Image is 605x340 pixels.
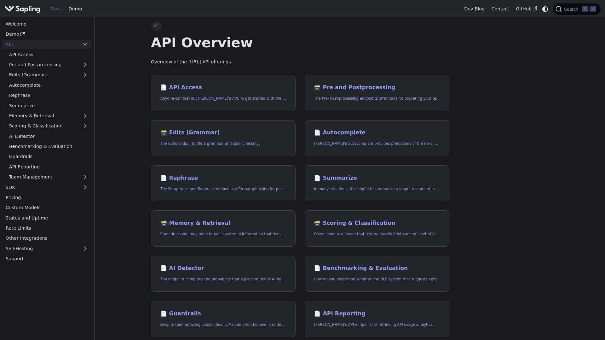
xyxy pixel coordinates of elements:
p: Sapling's API endpoint for retrieving API usage analytics. [314,322,440,328]
a: Edits (Grammar) [6,70,91,79]
h2: API Reporting [314,310,440,317]
a: Pre and Postprocessing [6,60,91,69]
a: Other Integrations [2,234,91,243]
nav: Breadcrumbs [151,21,449,30]
h2: Guardrails [160,310,286,317]
a: API [2,40,79,49]
a: Benchmarking & Evaluation [6,142,91,151]
button: Expand sidebar category 'SDK' [79,183,91,192]
p: Anyone can test out Sapling's API. To get started with the API, simply: [160,96,286,102]
p: Sapling's autocomplete provides predictions of the next few characters or words [314,141,440,147]
h2: Memory & Retrieval [160,220,286,227]
a: API Reporting [6,162,91,171]
p: Given some text, score that text or classify it into one of a set of pre-specified categories. [314,231,440,237]
a: Dev Blog [461,4,488,14]
a: 📄️ GuardrailsDespite their amazing capabilities, LLMs can often behave in undesired [151,301,296,337]
h2: Scoring & Classification [314,220,440,227]
a: Demo [65,4,85,14]
h2: AI Detector [160,265,286,272]
h2: Edits (Grammar) [160,129,286,136]
a: 🗃️ Pre and PostprocessingThe Pre- Post-processing endpoints offer tools for preparing your text d... [305,75,449,111]
a: 📄️ Benchmarking & EvaluationHow do you determine whether one NLP system that suggests edits [305,256,449,292]
a: Sapling.ai [4,4,43,14]
img: Sapling.ai [4,4,40,14]
a: Welcome [2,19,91,28]
button: Search (Command+K) [553,3,600,15]
a: Guardrails [6,152,91,161]
a: Docs [47,4,65,14]
span: API [151,21,163,30]
p: The Edits endpoint offers grammar and spell checking. [160,141,286,147]
h2: Autocomplete [314,129,440,136]
a: Demo [2,30,91,39]
p: Despite their amazing capabilities, LLMs can often behave in undesired [160,322,286,328]
a: Rephrase [6,91,91,100]
kbd: ⌘ [582,6,588,12]
a: 🗃️ Edits (Grammar)The Edits endpoint offers grammar and spell checking. [151,120,296,156]
a: Pricing [2,193,91,202]
a: 📄️ API AccessAnyone can test out [PERSON_NAME]'s API. To get started with the API, simply: [151,75,296,111]
a: 📄️ Autocomplete[PERSON_NAME]'s autocomplete provides predictions of the next few characters or words [305,120,449,156]
p: Overview of the [URL] API offerings. [151,58,449,66]
p: In many situations, it's helpful to summarize a longer document into a shorter, more easily diges... [314,186,440,192]
a: Support [2,254,91,263]
p: The Pre- Post-processing endpoints offer tools for preparing your text data for ingestation as we... [314,96,440,102]
p: The Paraphrase and Rephrase endpoints offer paraphrasing for particular styles. [160,186,286,192]
p: Sometimes you may need to pull in external information that doesn't fit in the context size of an... [160,231,286,237]
button: Switch between dark and light mode (currently system mode) [541,4,550,14]
a: GitHub [512,4,540,14]
a: 📄️ SummarizeIn many situations, it's helpful to summarize a longer document into a shorter, more ... [305,165,449,202]
button: Collapse sidebar category 'API' [79,40,91,49]
h2: API Access [160,84,286,91]
p: The endpoint computes the probability that a piece of text is AI-generated, [160,276,286,282]
a: Memory & Retrieval [6,111,91,120]
h2: Rephrase [160,175,286,182]
a: Autocomplete [6,80,91,90]
a: Rate Limits [2,224,91,233]
a: Contact [488,4,513,14]
h1: API Overview [151,34,449,51]
p: How do you determine whether one NLP system that suggests edits [314,276,440,282]
a: Custom Models [2,203,91,212]
a: 📄️ AI DetectorThe endpoint computes the probability that a piece of text is AI-generated, [151,256,296,292]
a: 🗃️ Memory & RetrievalSometimes you may need to pull in external information that doesn't fit in t... [151,210,296,247]
a: Summarize [6,101,91,110]
a: Status and Uptime [2,213,91,222]
a: API Access [6,50,91,59]
a: Self-Hosting [2,244,91,253]
kbd: K [590,6,596,12]
a: 📄️ RephraseThe Paraphrase and Rephrase endpoints offer paraphrasing for particular styles. [151,165,296,202]
a: SDK [2,183,79,192]
h2: Benchmarking & Evaluation [314,265,440,272]
a: 📄️ API Reporting[PERSON_NAME]'s API endpoint for retrieving API usage analytics. [305,301,449,337]
a: Team Management [6,173,91,182]
h2: Pre and Postprocessing [314,84,440,91]
a: AI Detector [6,132,91,141]
span: Search [562,7,582,12]
a: 🗃️ Scoring & ClassificationGiven some text, score that text or classify it into one of a set of p... [305,210,449,247]
h2: Summarize [314,175,440,182]
a: Scoring & Classification [6,121,91,131]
